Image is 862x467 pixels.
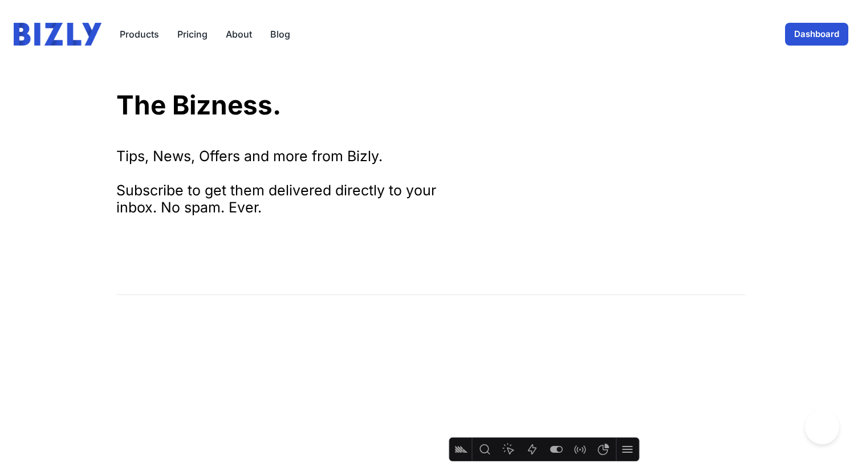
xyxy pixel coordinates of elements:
[177,27,208,41] a: Pricing
[116,89,281,121] a: The Bizness.
[120,27,159,41] button: Products
[270,27,290,41] a: Blog
[116,148,458,216] div: Tips, News, Offers and more from Bizly. Subscribe to get them delivered directly to your inbox. N...
[805,410,839,444] iframe: Toggle Customer Support
[116,239,367,272] iframe: signup frame
[226,27,252,41] a: About
[785,23,848,46] a: Dashboard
